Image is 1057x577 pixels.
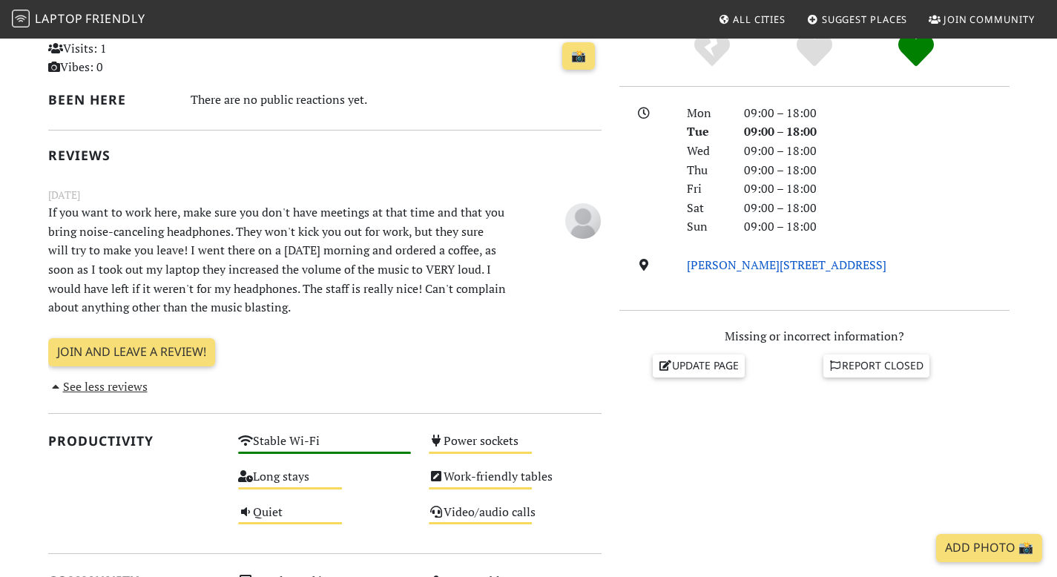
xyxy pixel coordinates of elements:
[735,122,1018,142] div: 09:00 – 18:00
[735,199,1018,218] div: 09:00 – 18:00
[801,6,914,33] a: Suggest Places
[678,179,734,199] div: Fri
[39,203,516,317] p: If you want to work here, make sure you don't have meetings at that time and that you bring noise...
[735,179,1018,199] div: 09:00 – 18:00
[420,430,610,466] div: Power sockets
[678,217,734,237] div: Sun
[678,161,734,180] div: Thu
[923,6,1041,33] a: Join Community
[678,199,734,218] div: Sat
[822,13,908,26] span: Suggest Places
[865,33,967,70] div: Definitely!
[229,501,420,537] div: Quiet
[653,355,745,377] a: Update page
[678,104,734,123] div: Mon
[35,10,83,27] span: Laptop
[229,430,420,466] div: Stable Wi-Fi
[48,378,148,395] a: See less reviews
[763,33,866,70] div: Yes
[565,211,601,228] span: Anonymous
[619,327,1010,346] p: Missing or incorrect information?
[420,466,610,501] div: Work-friendly tables
[712,6,791,33] a: All Cities
[48,338,215,366] a: Join and leave a review!
[735,217,1018,237] div: 09:00 – 18:00
[565,203,601,239] img: blank-535327c66bd565773addf3077783bbfce4b00ec00e9fd257753287c682c7fa38.png
[678,142,734,161] div: Wed
[661,33,763,70] div: No
[735,142,1018,161] div: 09:00 – 18:00
[48,148,602,163] h2: Reviews
[191,89,602,111] div: There are no public reactions yet.
[48,39,221,77] p: Visits: 1 Vibes: 0
[12,7,145,33] a: LaptopFriendly LaptopFriendly
[229,466,420,501] div: Long stays
[687,257,886,273] a: [PERSON_NAME][STREET_ADDRESS]
[562,42,595,70] a: 📸
[48,433,221,449] h2: Productivity
[733,13,786,26] span: All Cities
[48,92,174,108] h2: Been here
[39,187,610,203] small: [DATE]
[944,13,1035,26] span: Join Community
[823,355,930,377] a: Report closed
[85,10,145,27] span: Friendly
[735,104,1018,123] div: 09:00 – 18:00
[936,534,1042,562] a: Add Photo 📸
[678,122,734,142] div: Tue
[420,501,610,537] div: Video/audio calls
[735,161,1018,180] div: 09:00 – 18:00
[12,10,30,27] img: LaptopFriendly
